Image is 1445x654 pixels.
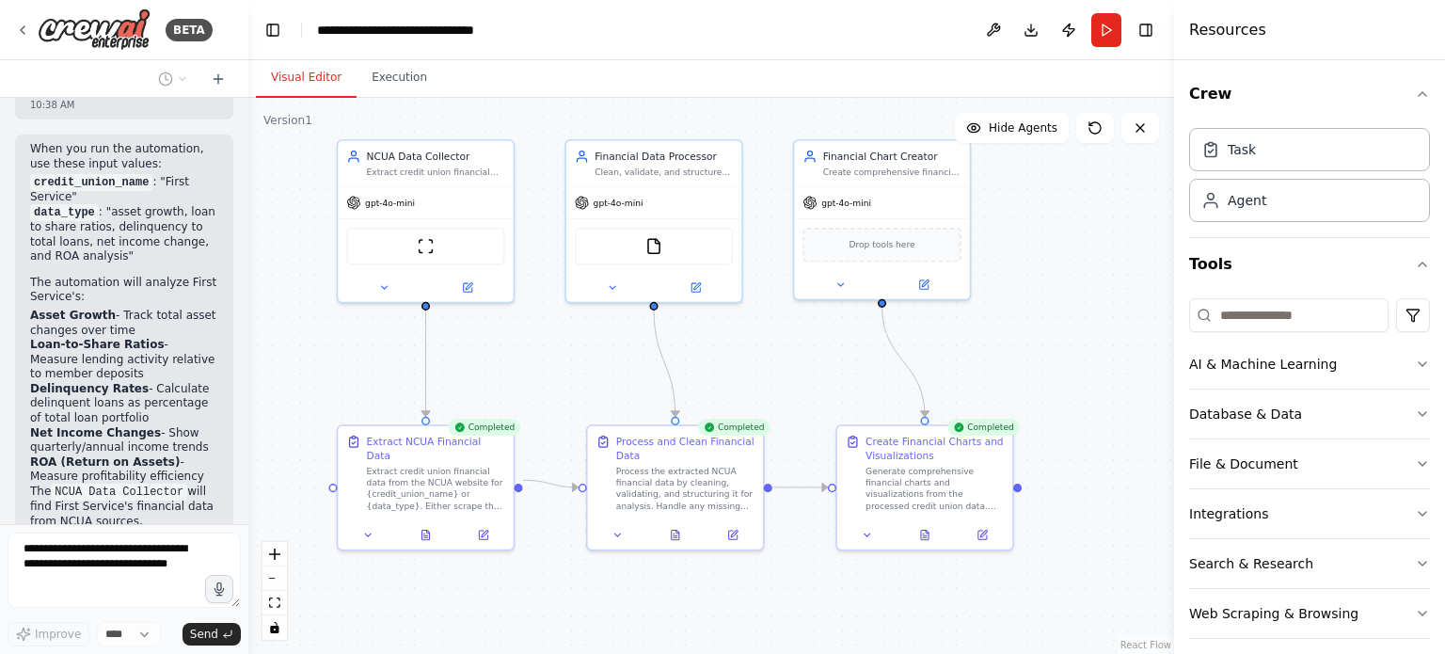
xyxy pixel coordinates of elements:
button: Open in side panel [708,527,757,544]
button: Hide Agents [955,113,1069,143]
g: Edge from fbdc1181-3c68-4dc5-b672-46483a6b0499 to 7495f0b4-dba1-4fa4-97ec-1cf2374832fa [772,480,828,494]
button: Start a new chat [203,68,233,90]
h4: Resources [1189,19,1266,41]
button: Integrations [1189,489,1430,538]
button: Search & Research [1189,539,1430,588]
div: Crew [1189,120,1430,237]
strong: Asset Growth [30,309,116,322]
div: Integrations [1189,504,1268,523]
div: Process the extracted NCUA financial data by cleaning, validating, and structuring it for analysi... [616,466,754,512]
code: data_type [30,204,99,221]
li: : "First Service" [30,175,218,205]
div: Search & Research [1189,554,1313,573]
div: File & Document [1189,455,1298,473]
code: credit_union_name [30,174,152,191]
p: The will find First Service's financial data from NCUA sources, the will extract and calculate th... [30,485,218,648]
span: Improve [35,627,81,642]
button: Open in side panel [656,279,737,296]
div: Tools [1189,291,1430,654]
button: AI & Machine Learning [1189,340,1430,389]
div: Extract credit union financial data from the NCUA website by either scraping web content or downl... [367,167,505,178]
strong: Loan-to-Share Ratios [30,338,165,351]
div: Extract credit union financial data from the NCUA website for {credit_union_name} or {data_type}.... [367,466,505,512]
strong: Net Income Changes [30,426,161,439]
span: Send [190,627,218,642]
strong: Delinquency Rates [30,382,149,395]
div: Completed [698,419,770,436]
li: - Calculate delinquent loans as percentage of total loan portfolio [30,382,218,426]
button: Open in side panel [958,527,1007,544]
button: Click to speak your automation idea [205,575,233,603]
button: Tools [1189,238,1430,291]
div: BETA [166,19,213,41]
button: Visual Editor [256,58,357,98]
div: Completed [947,419,1020,436]
button: Open in side panel [883,277,964,294]
button: zoom out [262,566,287,591]
button: Open in side panel [427,279,508,296]
div: Process and Clean Financial Data [616,435,754,463]
div: Financial Data Processor [595,150,733,164]
p: The automation will analyze First Service's: [30,276,218,305]
div: Financial Data ProcessorClean, validate, and structure credit union financial data from CSV files... [564,139,742,303]
div: Version 1 [263,113,312,128]
div: NCUA Data CollectorExtract credit union financial data from the NCUA website by either scraping w... [337,139,515,303]
span: gpt-4o-mini [821,197,871,208]
div: Database & Data [1189,405,1302,423]
div: Create comprehensive financial charts and visualizations from processed credit union data, genera... [823,167,961,178]
div: Generate comprehensive financial charts and visualizations from the processed credit union data. ... [865,466,1004,512]
code: NCUA Data Collector [51,484,187,501]
button: fit view [262,591,287,615]
div: Financial Chart Creator [823,150,961,164]
button: View output [895,527,955,544]
button: toggle interactivity [262,615,287,640]
strong: ROA (Return on Assets) [30,455,180,469]
button: Web Scraping & Browsing [1189,589,1430,638]
div: CompletedProcess and Clean Financial DataProcess the extracted NCUA financial data by cleaning, v... [586,424,764,550]
nav: breadcrumb [317,21,520,40]
li: : "asset growth, loan to share ratios, delinquency to total loans, net income change, and ROA ana... [30,205,218,264]
button: Execution [357,58,442,98]
div: Agent [1228,191,1266,210]
div: Clean, validate, and structure credit union financial data from CSV files or scraped content, ens... [595,167,733,178]
div: CompletedExtract NCUA Financial DataExtract credit union financial data from the NCUA website for... [337,424,515,550]
li: - Measure profitability efficiency [30,455,218,485]
button: zoom in [262,542,287,566]
div: 10:38 AM [30,98,218,112]
li: - Track total asset changes over time [30,309,218,338]
button: File & Document [1189,439,1430,488]
button: View output [645,527,706,544]
span: gpt-4o-mini [365,197,415,208]
a: React Flow attribution [1120,640,1171,650]
div: Extract NCUA Financial Data [367,435,505,463]
div: Create Financial Charts and Visualizations [865,435,1004,463]
g: Edge from 7f671d4f-d037-442e-9bbe-828216b77873 to af4ff0e1-7b1e-48cc-b666-f7f78e92ade3 [419,310,433,417]
div: Financial Chart CreatorCreate comprehensive financial charts and visualizations from processed cr... [793,139,971,300]
button: View output [395,527,455,544]
button: Hide right sidebar [1133,17,1159,43]
img: ScrapeWebsiteTool [417,238,434,255]
button: Database & Data [1189,390,1430,439]
span: Drop tools here [849,238,914,252]
div: React Flow controls [262,542,287,640]
li: - Measure lending activity relative to member deposits [30,338,218,382]
span: Hide Agents [989,120,1057,136]
img: Logo [38,8,151,51]
div: Task [1228,140,1256,159]
button: Send [183,623,241,646]
p: When you run the automation, use these input values: [30,142,218,171]
button: Crew [1189,68,1430,120]
li: - Show quarterly/annual income trends [30,426,218,455]
div: AI & Machine Learning [1189,355,1337,374]
button: Open in side panel [459,527,508,544]
button: Improve [8,622,89,646]
img: FileReadTool [645,238,662,255]
div: Web Scraping & Browsing [1189,604,1358,623]
g: Edge from af4ff0e1-7b1e-48cc-b666-f7f78e92ade3 to fbdc1181-3c68-4dc5-b672-46483a6b0499 [523,473,579,495]
div: NCUA Data Collector [367,150,505,164]
g: Edge from 55f95432-bdf2-4f8e-8990-c900ab23c744 to 7495f0b4-dba1-4fa4-97ec-1cf2374832fa [875,307,932,417]
button: Hide left sidebar [260,17,286,43]
span: gpt-4o-mini [594,197,643,208]
button: Switch to previous chat [151,68,196,90]
div: CompletedCreate Financial Charts and VisualizationsGenerate comprehensive financial charts and vi... [835,424,1013,550]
